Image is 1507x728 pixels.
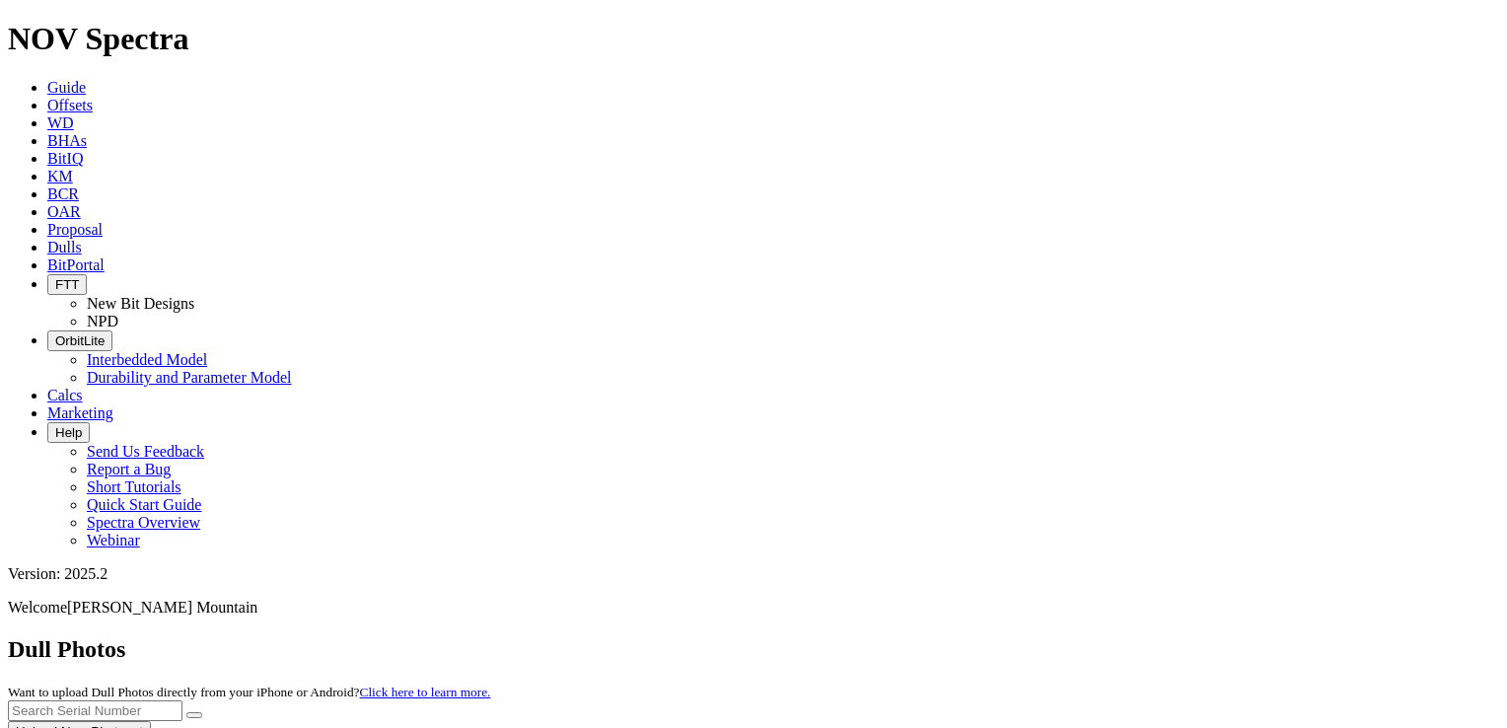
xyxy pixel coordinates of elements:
a: Guide [47,79,86,96]
p: Welcome [8,599,1499,617]
span: Help [55,425,82,440]
a: Click here to learn more. [360,685,491,699]
a: Durability and Parameter Model [87,369,292,386]
a: Proposal [47,221,103,238]
button: OrbitLite [47,330,112,351]
a: KM [47,168,73,184]
a: Marketing [47,404,113,421]
a: Report a Bug [87,461,171,477]
a: Short Tutorials [87,478,181,495]
a: Calcs [47,387,83,403]
a: Spectra Overview [87,514,200,531]
input: Search Serial Number [8,700,182,721]
a: BHAs [47,132,87,149]
button: Help [47,422,90,443]
a: Offsets [47,97,93,113]
a: Webinar [87,532,140,548]
a: BCR [47,185,79,202]
a: NPD [87,313,118,329]
span: [PERSON_NAME] Mountain [67,599,257,616]
a: Interbedded Model [87,351,207,368]
button: FTT [47,274,87,295]
a: Dulls [47,239,82,255]
a: Quick Start Guide [87,496,201,513]
a: WD [47,114,74,131]
h1: NOV Spectra [8,21,1499,57]
a: BitPortal [47,256,105,273]
small: Want to upload Dull Photos directly from your iPhone or Android? [8,685,490,699]
div: Version: 2025.2 [8,565,1499,583]
a: OAR [47,203,81,220]
a: Send Us Feedback [87,443,204,460]
a: BitIQ [47,150,83,167]
span: OrbitLite [55,333,105,348]
h2: Dull Photos [8,636,1499,663]
span: FTT [55,277,79,292]
a: New Bit Designs [87,295,194,312]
